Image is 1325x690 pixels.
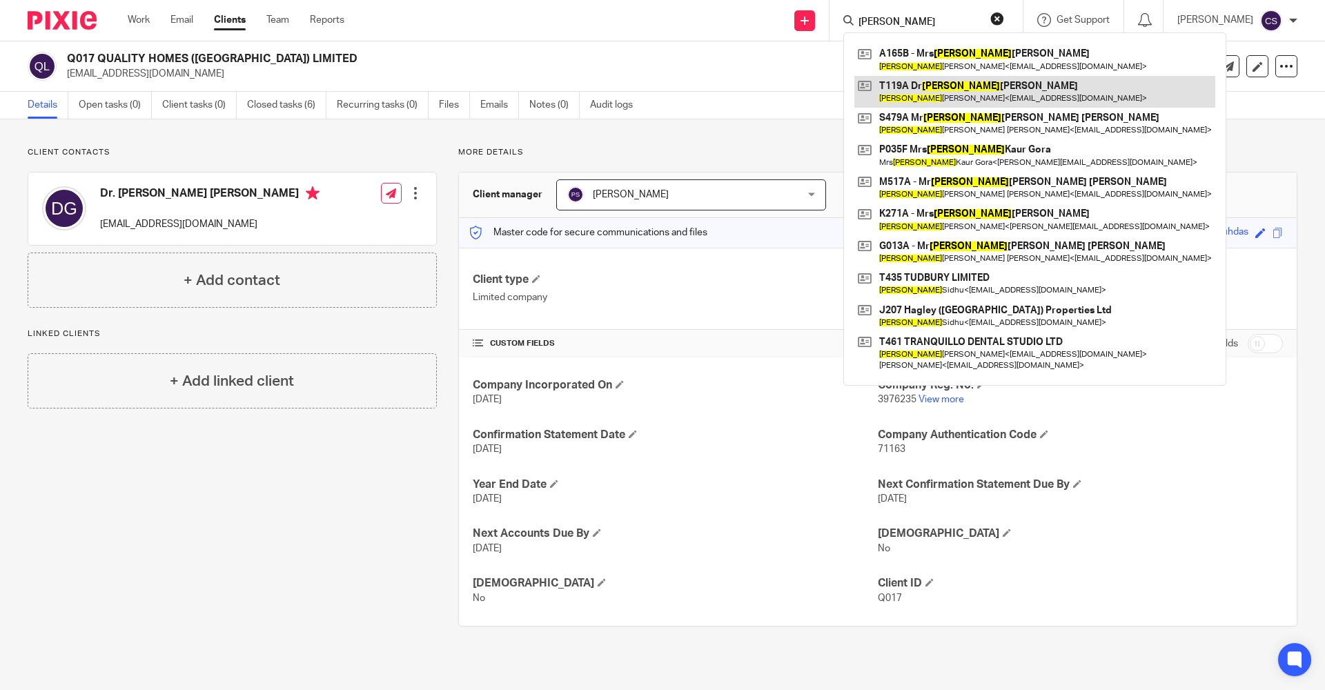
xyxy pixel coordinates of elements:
h3: Client manager [473,188,542,201]
a: Clients [214,13,246,27]
span: Q017 [878,593,902,603]
span: [DATE] [473,395,502,404]
p: Master code for secure communications and files [469,226,707,239]
h4: Year End Date [473,477,878,492]
span: No [473,593,485,603]
a: Work [128,13,150,27]
input: Search [857,17,981,29]
h2: Q017 QUALITY HOMES ([GEOGRAPHIC_DATA]) LIMITED [67,52,901,66]
span: 3976235 [878,395,916,404]
p: [PERSON_NAME] [1177,13,1253,27]
img: Pixie [28,11,97,30]
span: [DATE] [878,494,907,504]
a: Open tasks (0) [79,92,152,119]
a: Audit logs [590,92,643,119]
h4: CUSTOM FIELDS [473,338,878,349]
span: [PERSON_NAME] [593,190,669,199]
a: View more [919,395,964,404]
p: Linked clients [28,328,437,339]
span: [DATE] [473,544,502,553]
a: Closed tasks (6) [247,92,326,119]
p: Client contacts [28,147,437,158]
h4: Company Authentication Code [878,428,1283,442]
img: svg%3E [567,186,584,203]
h4: Dr. [PERSON_NAME] [PERSON_NAME] [100,186,320,204]
h4: Company Incorporated On [473,378,878,393]
img: svg%3E [1260,10,1282,32]
h4: Next Accounts Due By [473,526,878,541]
h4: Client ID [878,576,1283,591]
a: Recurring tasks (0) [337,92,429,119]
h4: Next Confirmation Statement Due By [878,477,1283,492]
a: Files [439,92,470,119]
h4: + Add contact [184,270,280,291]
h4: Confirmation Statement Date [473,428,878,442]
span: [DATE] [473,444,502,454]
img: svg%3E [28,52,57,81]
a: Email [170,13,193,27]
span: 71163 [878,444,905,454]
span: No [878,544,890,553]
span: Get Support [1057,15,1110,25]
h4: [DEMOGRAPHIC_DATA] [878,526,1283,541]
span: [DATE] [473,494,502,504]
a: Client tasks (0) [162,92,237,119]
p: [EMAIL_ADDRESS][DOMAIN_NAME] [67,67,1110,81]
p: Limited company [473,290,878,304]
h4: Client type [473,273,878,287]
a: Notes (0) [529,92,580,119]
a: Team [266,13,289,27]
a: Emails [480,92,519,119]
p: More details [458,147,1297,158]
a: Details [28,92,68,119]
i: Primary [306,186,320,200]
img: svg%3E [42,186,86,230]
h4: + Add linked client [170,371,294,392]
button: Clear [990,12,1004,26]
h4: [DEMOGRAPHIC_DATA] [473,576,878,591]
a: Reports [310,13,344,27]
p: [EMAIL_ADDRESS][DOMAIN_NAME] [100,217,320,231]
